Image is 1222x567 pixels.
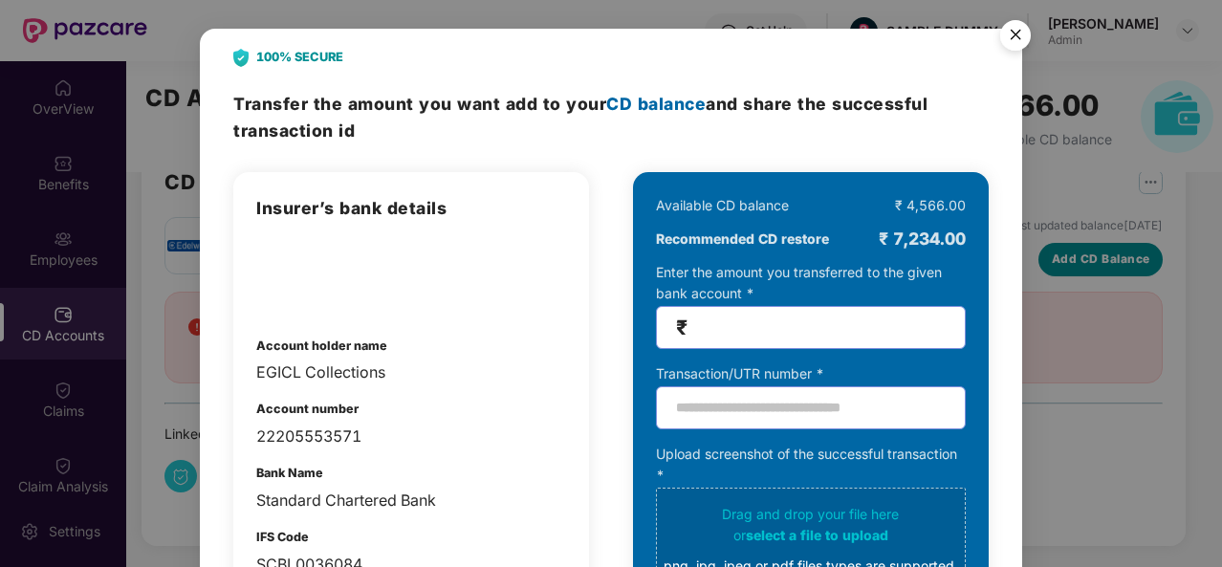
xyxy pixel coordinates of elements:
[256,48,343,67] b: 100% SECURE
[419,94,706,114] span: you want add to your
[256,402,359,416] b: Account number
[879,226,966,252] div: ₹ 7,234.00
[256,425,566,448] div: 22205553571
[256,241,356,308] img: overview
[256,489,566,512] div: Standard Chartered Bank
[256,338,387,353] b: Account holder name
[256,530,309,544] b: IFS Code
[233,49,249,67] img: svg+xml;base64,PHN2ZyB4bWxucz0iaHR0cDovL3d3dy53My5vcmcvMjAwMC9zdmciIHdpZHRoPSIyNCIgaGVpZ2h0PSIyOC...
[656,363,966,384] div: Transaction/UTR number *
[746,527,888,543] span: select a file to upload
[989,11,1040,62] button: Close
[989,11,1042,65] img: svg+xml;base64,PHN2ZyB4bWxucz0iaHR0cDovL3d3dy53My5vcmcvMjAwMC9zdmciIHdpZHRoPSI1NiIgaGVpZ2h0PSI1Ni...
[656,262,966,349] div: Enter the amount you transferred to the given bank account *
[656,229,829,250] b: Recommended CD restore
[676,316,687,338] span: ₹
[256,360,566,384] div: EGICL Collections
[606,94,706,114] span: CD balance
[256,466,323,480] b: Bank Name
[656,195,789,216] div: Available CD balance
[233,91,989,143] h3: Transfer the amount and share the successful transaction id
[256,195,566,222] h3: Insurer’s bank details
[895,195,966,216] div: ₹ 4,566.00
[664,525,958,546] div: or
